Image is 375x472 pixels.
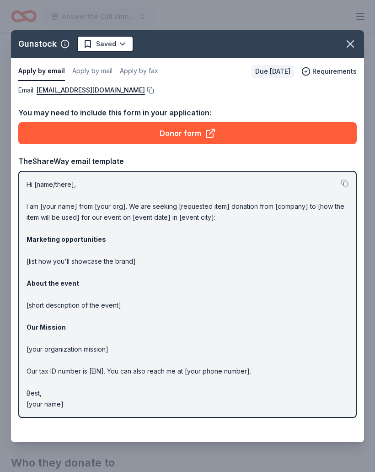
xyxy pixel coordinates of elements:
div: You may need to include this form in your application: [18,107,357,119]
span: Email : [18,86,145,94]
span: Requirements [312,66,357,77]
button: Apply by mail [72,62,112,81]
strong: Our Mission [27,323,66,331]
div: Gunstock [18,37,57,51]
span: Saved [96,38,116,49]
button: Apply by email [18,62,65,81]
button: Requirements [301,66,357,77]
strong: About the event [27,279,79,287]
button: Saved [77,36,134,52]
div: TheShareWay email template [18,155,357,167]
a: [EMAIL_ADDRESS][DOMAIN_NAME] [37,85,145,96]
button: Apply by fax [120,62,158,81]
p: Hi [name/there], I am [your name] from [your org]. We are seeking [requested item] donation from ... [27,179,348,410]
a: Donor form [18,122,357,144]
strong: Marketing opportunities [27,235,106,243]
div: Due [DATE] [252,65,294,78]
